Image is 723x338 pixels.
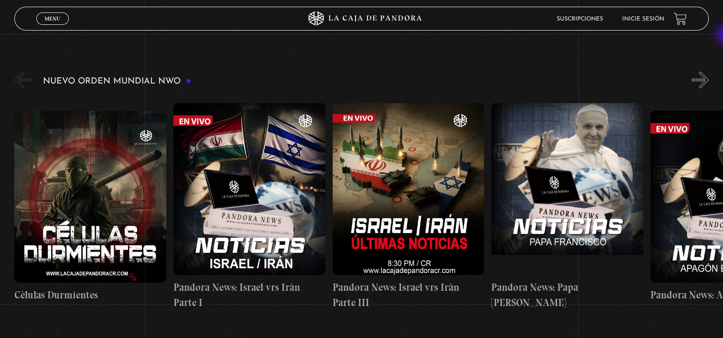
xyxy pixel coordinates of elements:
span: Cerrar [41,24,64,31]
h3: Nuevo Orden Mundial NWO [43,77,191,86]
h4: Pandora News: Israel vrs Irán Parte I [173,280,325,310]
a: Pandora News: Israel vrs Irán Parte III [333,95,485,317]
span: Menu [44,16,60,21]
h4: Pandora News: Papa [PERSON_NAME] [491,280,643,310]
a: Suscripciones [557,16,603,22]
a: Células Durmientes [14,95,166,317]
button: Previous [14,72,31,88]
a: Pandora News: Papa [PERSON_NAME] [491,95,643,317]
a: View your shopping cart [674,12,687,25]
button: Next [692,72,709,88]
h4: Células Durmientes [14,287,166,303]
a: Inicie sesión [622,16,664,22]
a: Pandora News: Israel vrs Irán Parte I [173,95,325,317]
h4: Pandora News: Israel vrs Irán Parte III [333,280,485,310]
